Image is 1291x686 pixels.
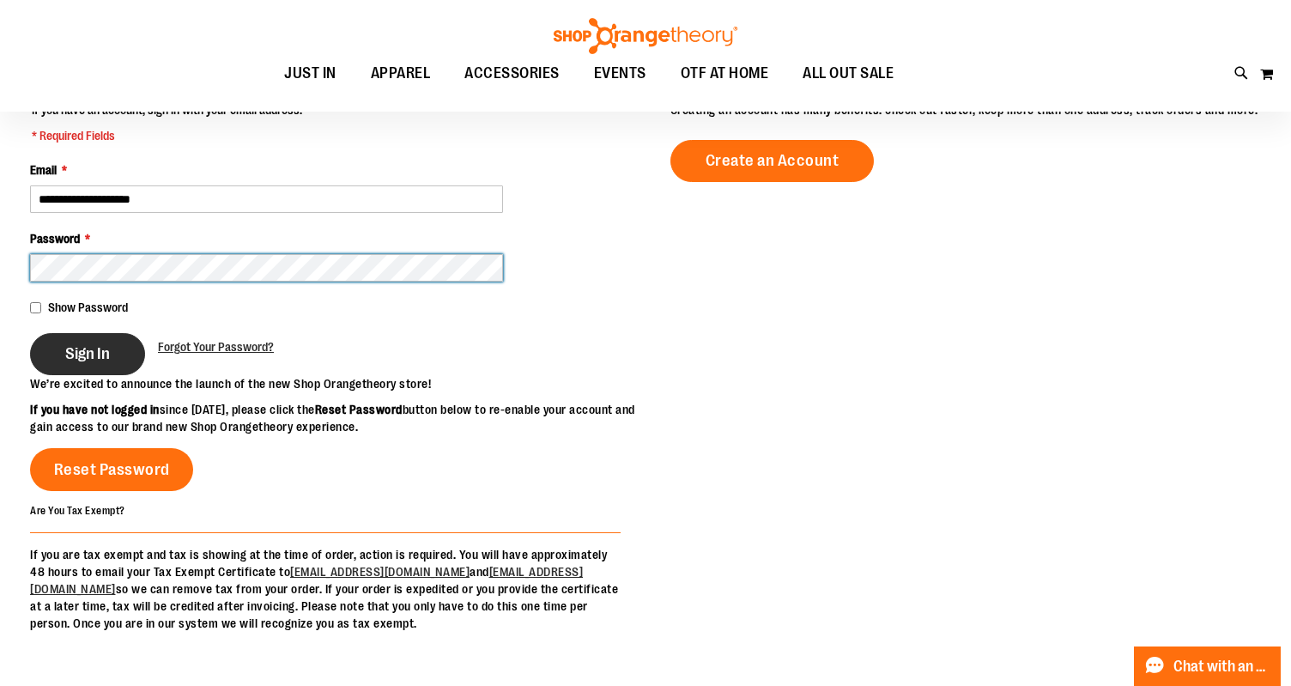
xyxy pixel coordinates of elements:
[594,54,646,93] span: EVENTS
[30,333,145,375] button: Sign In
[315,403,403,416] strong: Reset Password
[551,18,740,54] img: Shop Orangetheory
[30,403,160,416] strong: If you have not logged in
[30,401,645,435] p: since [DATE], please click the button below to re-enable your account and gain access to our bran...
[30,232,80,246] span: Password
[158,338,274,355] a: Forgot Your Password?
[464,54,560,93] span: ACCESSORIES
[681,54,769,93] span: OTF AT HOME
[1134,647,1282,686] button: Chat with an Expert
[706,151,839,170] span: Create an Account
[30,448,193,491] a: Reset Password
[30,101,304,144] legend: If you have an account, sign in with your email address.
[54,460,170,479] span: Reset Password
[803,54,894,93] span: ALL OUT SALE
[1173,659,1270,675] span: Chat with an Expert
[30,546,621,632] p: If you are tax exempt and tax is showing at the time of order, action is required. You will have ...
[290,565,470,579] a: [EMAIL_ADDRESS][DOMAIN_NAME]
[670,140,875,182] a: Create an Account
[30,375,645,392] p: We’re excited to announce the launch of the new Shop Orangetheory store!
[284,54,336,93] span: JUST IN
[32,127,302,144] span: * Required Fields
[30,565,583,596] a: [EMAIL_ADDRESS][DOMAIN_NAME]
[158,340,274,354] span: Forgot Your Password?
[30,163,57,177] span: Email
[371,54,431,93] span: APPAREL
[30,505,125,517] strong: Are You Tax Exempt?
[48,301,128,314] span: Show Password
[65,344,110,363] span: Sign In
